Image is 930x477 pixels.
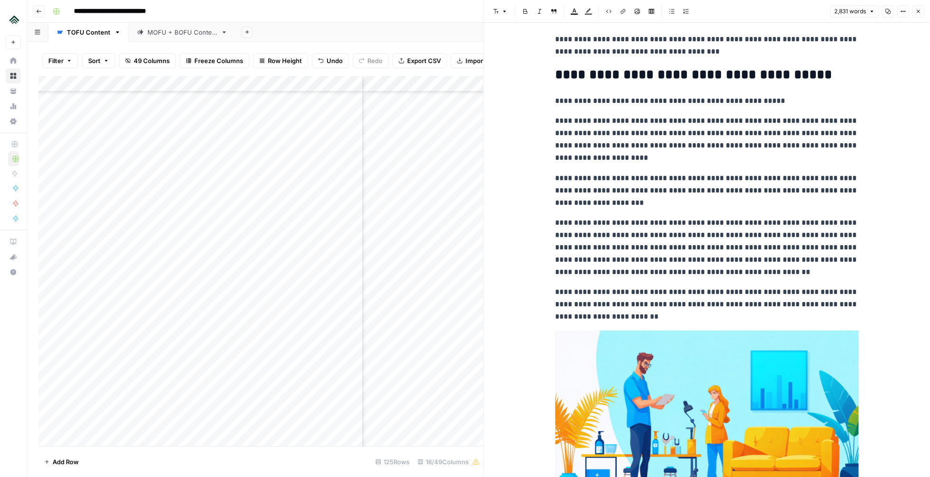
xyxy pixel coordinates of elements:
button: Filter [42,53,78,68]
a: MOFU + BOFU Content [129,23,236,42]
img: Uplisting Logo [6,11,23,28]
span: Sort [88,56,100,65]
a: Your Data [6,83,21,99]
span: Undo [327,56,343,65]
button: What's new? [6,249,21,265]
div: MOFU + BOFU Content [147,28,217,37]
div: 18/49 Columns [414,454,483,469]
button: Row Height [253,53,308,68]
span: Redo [367,56,383,65]
button: Export CSV [392,53,447,68]
button: 2,831 words [830,5,879,18]
span: Row Height [268,56,302,65]
span: Export CSV [407,56,441,65]
span: Filter [48,56,64,65]
div: What's new? [6,250,20,264]
div: 125 Rows [372,454,414,469]
a: Browse [6,68,21,83]
a: Home [6,53,21,68]
button: Workspace: Uplisting [6,8,21,31]
button: Undo [312,53,349,68]
button: Freeze Columns [180,53,249,68]
span: 49 Columns [134,56,170,65]
a: Usage [6,99,21,114]
button: Import CSV [451,53,506,68]
span: Add Row [53,457,79,467]
span: 2,831 words [834,7,866,16]
span: Import CSV [465,56,500,65]
div: TOFU Content [67,28,110,37]
a: AirOps Academy [6,234,21,249]
button: Add Row [38,454,84,469]
button: 49 Columns [119,53,176,68]
button: Redo [353,53,389,68]
a: TOFU Content [48,23,129,42]
button: Help + Support [6,265,21,280]
button: Sort [82,53,115,68]
a: Settings [6,114,21,129]
span: Freeze Columns [194,56,243,65]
